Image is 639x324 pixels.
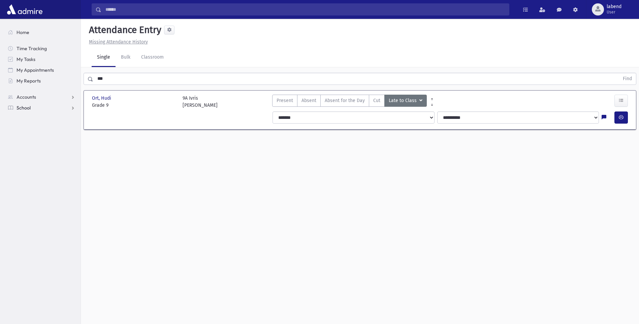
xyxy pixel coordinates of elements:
[3,43,81,54] a: Time Tracking
[17,56,35,62] span: My Tasks
[136,48,169,67] a: Classroom
[86,39,148,45] a: Missing Attendance History
[92,48,116,67] a: Single
[301,97,316,104] span: Absent
[92,95,113,102] span: Ort, Hudi
[3,54,81,65] a: My Tasks
[17,105,31,111] span: School
[3,102,81,113] a: School
[389,97,418,104] span: Late to Class
[183,95,218,109] div: 9A Ivris [PERSON_NAME]
[5,3,44,16] img: AdmirePro
[607,9,621,15] span: User
[272,95,427,109] div: AttTypes
[373,97,380,104] span: Cut
[116,48,136,67] a: Bulk
[325,97,365,104] span: Absent for the Day
[619,73,636,85] button: Find
[3,92,81,102] a: Accounts
[86,24,161,36] h5: Attendance Entry
[92,102,176,109] span: Grade 9
[17,29,29,35] span: Home
[277,97,293,104] span: Present
[17,94,36,100] span: Accounts
[17,45,47,52] span: Time Tracking
[384,95,427,107] button: Late to Class
[3,27,81,38] a: Home
[101,3,509,15] input: Search
[17,67,54,73] span: My Appointments
[17,78,41,84] span: My Reports
[3,75,81,86] a: My Reports
[3,65,81,75] a: My Appointments
[607,4,621,9] span: labend
[89,39,148,45] u: Missing Attendance History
